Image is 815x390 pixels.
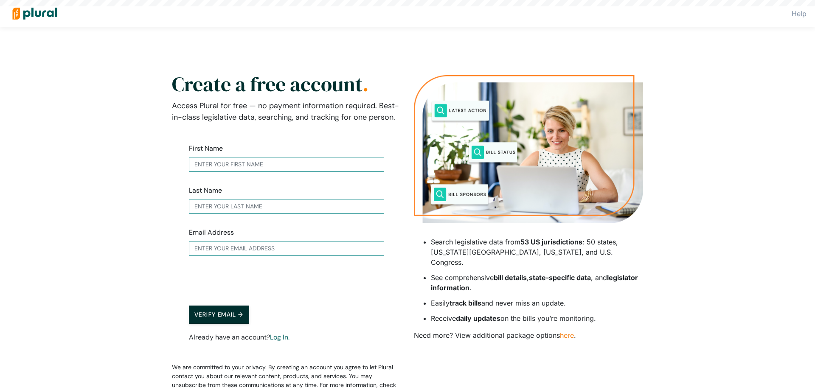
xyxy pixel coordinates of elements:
[189,143,223,154] label: First Name
[520,238,582,246] strong: 53 US jurisdictions
[431,313,643,323] li: Receive on the bills you’re monitoring.
[560,331,574,339] a: here
[456,314,500,323] strong: daily updates
[431,272,643,293] li: See comprehensive , , and .
[529,273,591,282] strong: state-specific data
[189,306,249,324] button: Verify Email →
[431,298,643,308] li: Easily and never miss an update.
[363,70,368,98] span: .
[189,227,234,238] label: Email Address
[414,75,643,223] img: Person searching on their laptop for public policy information with search words of latest action...
[431,273,638,292] strong: legislator information
[792,9,807,18] a: Help
[189,157,384,172] input: Enter your first name
[189,185,222,196] label: Last Name
[494,273,527,282] strong: bill details
[450,299,481,307] strong: track bills
[270,333,289,342] a: Log In.
[189,332,384,342] p: Already have an account?
[414,330,643,340] p: Need more? View additional package options .
[172,100,401,123] p: Access Plural for free — no payment information required. Best-in-class legislative data, searchi...
[189,199,384,214] input: Enter your last name
[172,76,401,92] h2: Create a free account
[189,241,384,256] input: Enter your email address
[431,237,643,267] li: Search legislative data from : 50 states, [US_STATE][GEOGRAPHIC_DATA], [US_STATE], and U.S. Congr...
